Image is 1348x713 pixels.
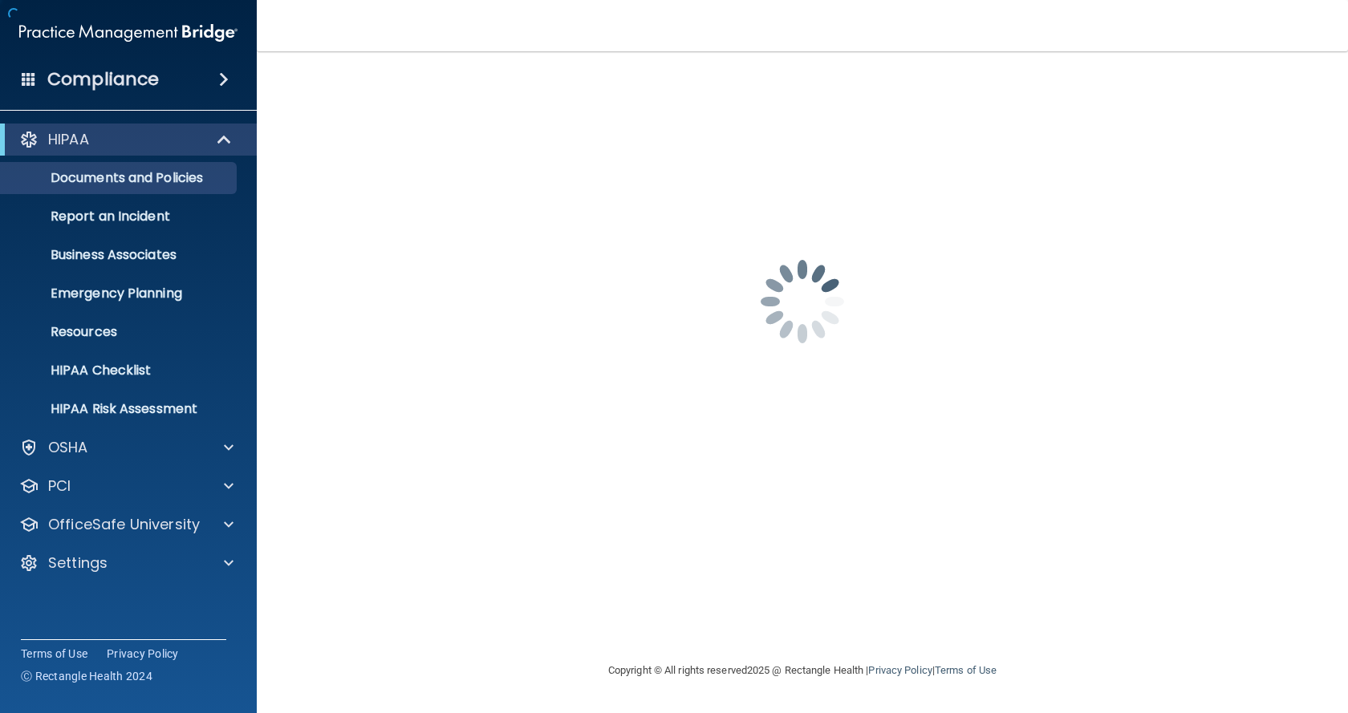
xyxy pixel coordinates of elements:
[10,209,229,225] p: Report an Incident
[510,645,1095,696] div: Copyright © All rights reserved 2025 @ Rectangle Health | |
[21,668,152,684] span: Ⓒ Rectangle Health 2024
[10,324,229,340] p: Resources
[19,515,233,534] a: OfficeSafe University
[10,363,229,379] p: HIPAA Checklist
[48,130,89,149] p: HIPAA
[935,664,997,676] a: Terms of Use
[10,286,229,302] p: Emergency Planning
[107,646,179,662] a: Privacy Policy
[48,553,108,573] p: Settings
[868,664,932,676] a: Privacy Policy
[21,646,87,662] a: Terms of Use
[48,438,88,457] p: OSHA
[19,130,233,149] a: HIPAA
[19,476,233,496] a: PCI
[10,170,229,186] p: Documents and Policies
[19,438,233,457] a: OSHA
[19,553,233,573] a: Settings
[722,221,883,382] img: spinner.e123f6fc.gif
[48,515,200,534] p: OfficeSafe University
[47,68,159,91] h4: Compliance
[48,476,71,496] p: PCI
[19,17,238,49] img: PMB logo
[10,247,229,263] p: Business Associates
[10,401,229,417] p: HIPAA Risk Assessment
